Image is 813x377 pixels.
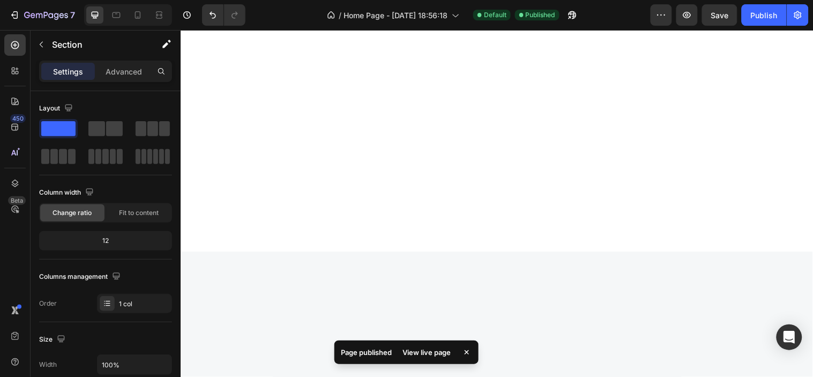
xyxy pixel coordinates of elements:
[119,208,159,218] span: Fit to content
[4,4,80,26] button: 7
[526,10,555,20] span: Published
[39,332,68,347] div: Size
[396,345,457,360] div: View live page
[484,10,506,20] span: Default
[119,299,169,309] div: 1 col
[39,360,57,369] div: Width
[39,270,123,284] div: Columns management
[202,4,245,26] div: Undo/Redo
[53,208,92,218] span: Change ratio
[39,299,57,308] div: Order
[70,9,75,21] p: 7
[751,10,778,21] div: Publish
[777,324,802,350] div: Open Intercom Messenger
[742,4,787,26] button: Publish
[98,355,171,374] input: Auto
[8,196,26,205] div: Beta
[10,114,26,123] div: 450
[39,101,75,116] div: Layout
[39,186,96,200] div: Column width
[341,347,392,358] p: Page published
[702,4,737,26] button: Save
[339,10,341,21] span: /
[52,38,140,51] p: Section
[41,233,170,248] div: 12
[711,11,729,20] span: Save
[53,66,83,77] p: Settings
[106,66,142,77] p: Advanced
[180,30,813,377] iframe: Design area
[344,10,447,21] span: Home Page - [DATE] 18:56:18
